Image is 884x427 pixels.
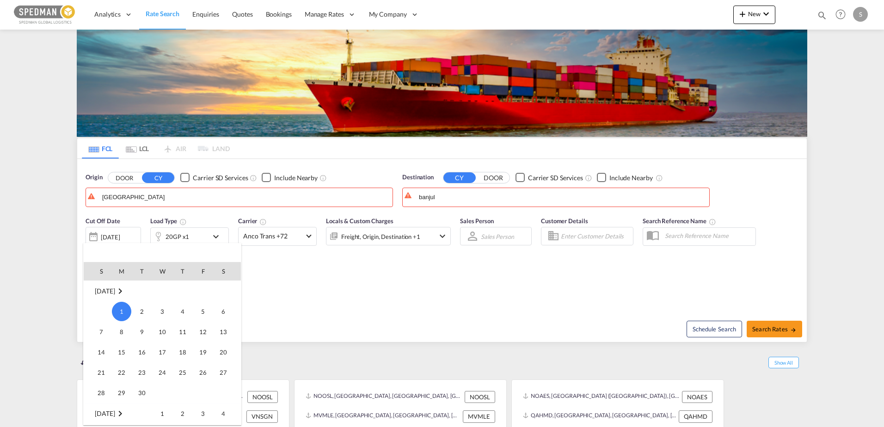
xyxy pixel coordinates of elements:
[193,322,213,342] td: Friday September 12 2025
[194,343,212,361] span: 19
[152,342,172,362] td: Wednesday September 17 2025
[84,383,111,403] td: Sunday September 28 2025
[193,403,213,424] td: Friday October 3 2025
[194,323,212,341] span: 12
[112,343,131,361] span: 15
[153,363,172,382] span: 24
[112,323,131,341] span: 8
[112,384,131,402] span: 29
[95,409,115,417] span: [DATE]
[172,262,193,281] th: T
[132,383,152,403] td: Tuesday September 30 2025
[172,301,193,322] td: Thursday September 4 2025
[111,301,132,322] td: Monday September 1 2025
[132,301,152,322] td: Tuesday September 2 2025
[152,403,172,424] td: Wednesday October 1 2025
[92,343,110,361] span: 14
[193,362,213,383] td: Friday September 26 2025
[153,302,172,321] span: 3
[152,301,172,322] td: Wednesday September 3 2025
[92,323,110,341] span: 7
[153,404,172,423] span: 1
[92,363,110,382] span: 21
[84,301,241,322] tr: Week 1
[112,302,131,321] span: 1
[214,343,233,361] span: 20
[173,404,192,423] span: 2
[132,342,152,362] td: Tuesday September 16 2025
[214,302,233,321] span: 6
[152,362,172,383] td: Wednesday September 24 2025
[194,363,212,382] span: 26
[84,342,241,362] tr: Week 3
[84,262,241,425] md-calendar: Calendar
[84,403,152,424] td: October 2025
[92,384,110,402] span: 28
[194,404,212,423] span: 3
[84,342,111,362] td: Sunday September 14 2025
[133,302,151,321] span: 2
[193,301,213,322] td: Friday September 5 2025
[111,342,132,362] td: Monday September 15 2025
[213,322,241,342] td: Saturday September 13 2025
[133,323,151,341] span: 9
[84,383,241,403] tr: Week 5
[214,404,233,423] span: 4
[132,362,152,383] td: Tuesday September 23 2025
[84,262,111,281] th: S
[173,363,192,382] span: 25
[132,322,152,342] td: Tuesday September 9 2025
[133,384,151,402] span: 30
[172,403,193,424] td: Thursday October 2 2025
[213,403,241,424] td: Saturday October 4 2025
[112,363,131,382] span: 22
[172,322,193,342] td: Thursday September 11 2025
[153,323,172,341] span: 10
[111,362,132,383] td: Monday September 22 2025
[111,262,132,281] th: M
[153,343,172,361] span: 17
[213,342,241,362] td: Saturday September 20 2025
[152,322,172,342] td: Wednesday September 10 2025
[213,301,241,322] td: Saturday September 6 2025
[133,343,151,361] span: 16
[111,383,132,403] td: Monday September 29 2025
[84,362,111,383] td: Sunday September 21 2025
[172,362,193,383] td: Thursday September 25 2025
[193,342,213,362] td: Friday September 19 2025
[194,302,212,321] span: 5
[133,363,151,382] span: 23
[173,343,192,361] span: 18
[173,323,192,341] span: 11
[193,262,213,281] th: F
[152,262,172,281] th: W
[213,362,241,383] td: Saturday September 27 2025
[213,262,241,281] th: S
[84,281,241,302] td: September 2025
[172,342,193,362] td: Thursday September 18 2025
[84,322,241,342] tr: Week 2
[84,281,241,302] tr: Week undefined
[84,322,111,342] td: Sunday September 7 2025
[95,287,115,295] span: [DATE]
[111,322,132,342] td: Monday September 8 2025
[132,262,152,281] th: T
[84,362,241,383] tr: Week 4
[173,302,192,321] span: 4
[214,323,233,341] span: 13
[214,363,233,382] span: 27
[84,403,241,424] tr: Week 1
